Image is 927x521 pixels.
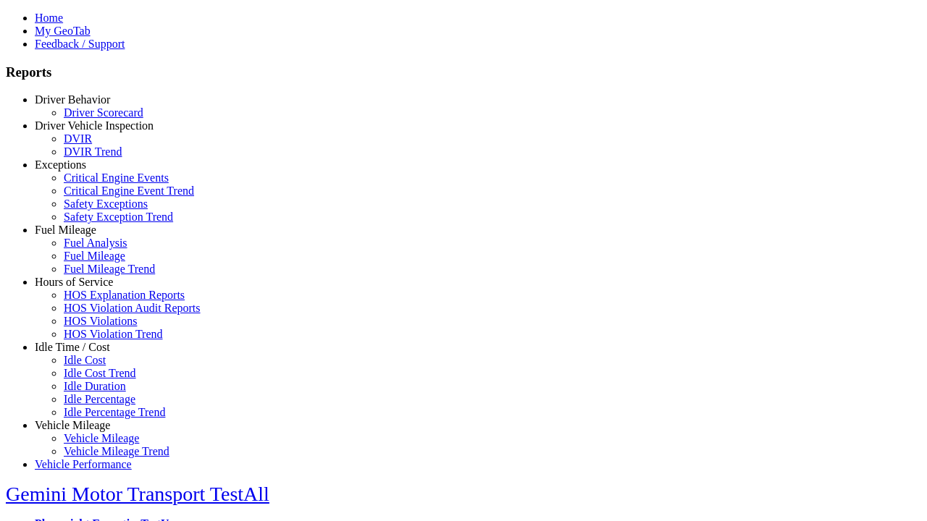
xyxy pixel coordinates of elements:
[64,432,139,444] a: Vehicle Mileage
[35,158,86,171] a: Exceptions
[64,263,155,275] a: Fuel Mileage Trend
[35,224,96,236] a: Fuel Mileage
[35,12,63,24] a: Home
[64,185,194,197] a: Critical Engine Event Trend
[64,393,135,405] a: Idle Percentage
[64,198,148,210] a: Safety Exceptions
[64,145,122,158] a: DVIR Trend
[35,276,113,288] a: Hours of Service
[64,367,136,379] a: Idle Cost Trend
[64,106,143,119] a: Driver Scorecard
[35,38,125,50] a: Feedback / Support
[64,237,127,249] a: Fuel Analysis
[64,406,165,418] a: Idle Percentage Trend
[35,93,110,106] a: Driver Behavior
[64,328,163,340] a: HOS Violation Trend
[6,64,921,80] h3: Reports
[64,315,137,327] a: HOS Violations
[64,302,201,314] a: HOS Violation Audit Reports
[35,119,154,132] a: Driver Vehicle Inspection
[64,250,125,262] a: Fuel Mileage
[35,25,91,37] a: My GeoTab
[64,211,173,223] a: Safety Exception Trend
[64,445,169,457] a: Vehicle Mileage Trend
[64,171,169,184] a: Critical Engine Events
[6,483,269,505] a: Gemini Motor Transport TestAll
[64,354,106,366] a: Idle Cost
[64,380,126,392] a: Idle Duration
[35,458,132,470] a: Vehicle Performance
[35,341,110,353] a: Idle Time / Cost
[35,419,110,431] a: Vehicle Mileage
[64,132,92,145] a: DVIR
[64,289,185,301] a: HOS Explanation Reports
